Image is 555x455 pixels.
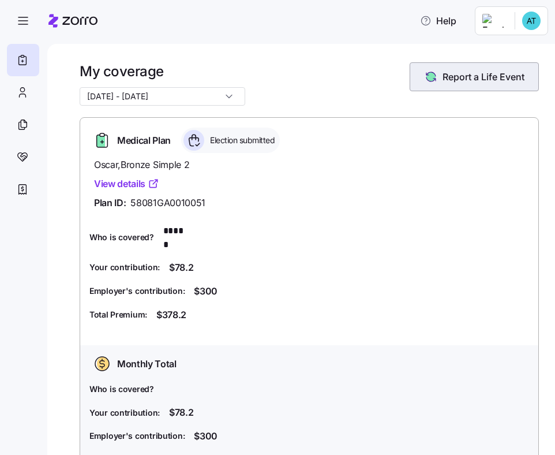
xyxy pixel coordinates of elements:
[89,285,185,297] span: Employer's contribution:
[117,357,177,371] span: Monthly Total
[169,405,193,420] span: $78.2
[130,196,205,210] span: 58081GA0010051
[194,429,217,443] span: $300
[94,158,524,172] span: Oscar , Bronze Simple 2
[89,430,185,442] span: Employer's contribution:
[80,62,245,80] h1: My coverage
[89,232,154,243] span: Who is covered?
[156,308,186,322] span: $378.2
[169,260,193,275] span: $78.2
[411,9,466,32] button: Help
[194,284,217,299] span: $300
[94,177,159,191] a: View details
[89,383,154,395] span: Who is covered?
[420,14,456,28] span: Help
[522,12,541,30] img: 119da9b09e10e96eb69a6652d8b44c65
[482,14,505,28] img: Employer logo
[89,309,147,320] span: Total Premium:
[117,133,171,148] span: Medical Plan
[89,407,160,419] span: Your contribution:
[442,70,524,84] span: Report a Life Event
[410,62,539,91] button: Report a Life Event
[207,135,275,146] span: Election submitted
[89,262,160,273] span: Your contribution:
[94,196,126,210] span: Plan ID:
